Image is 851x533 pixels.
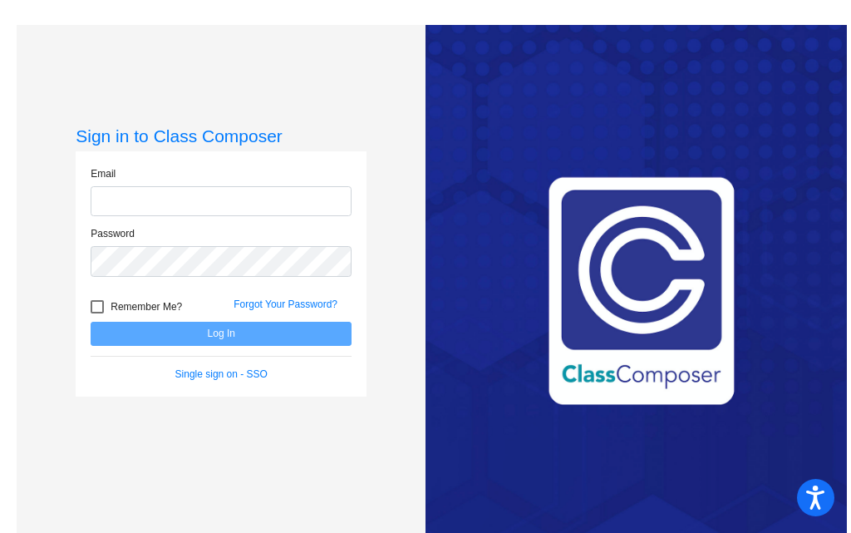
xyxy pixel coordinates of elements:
h3: Sign in to Class Composer [76,126,366,146]
label: Password [91,226,135,241]
button: Log In [91,322,352,346]
label: Email [91,166,116,181]
span: Remember Me? [111,297,182,317]
a: Single sign on - SSO [175,368,268,380]
a: Forgot Your Password? [234,299,337,310]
